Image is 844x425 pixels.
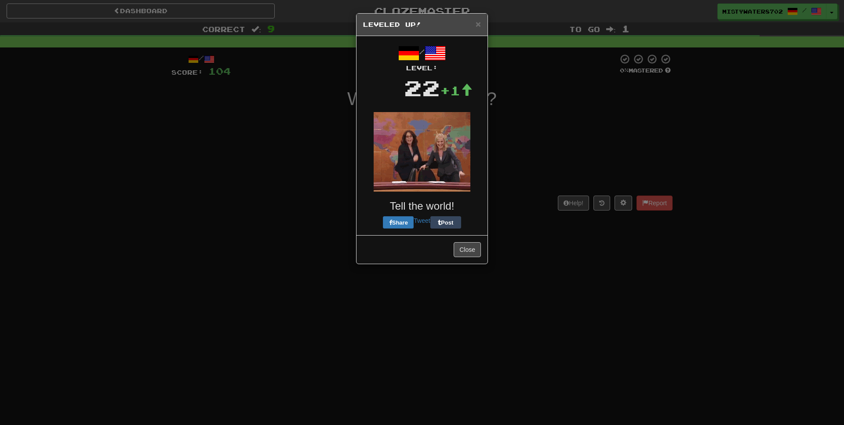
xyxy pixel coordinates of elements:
[363,20,481,29] h5: Leveled Up!
[404,73,440,103] div: 22
[476,19,481,29] span: ×
[414,217,430,224] a: Tweet
[363,43,481,73] div: /
[363,200,481,212] h3: Tell the world!
[454,242,481,257] button: Close
[383,216,414,229] button: Share
[430,216,461,229] button: Post
[440,82,473,99] div: +1
[374,112,470,192] img: tina-fey-e26f0ac03c4892f6ddeb7d1003ac1ab6e81ce7d97c2ff70d0ee9401e69e3face.gif
[476,19,481,29] button: Close
[363,64,481,73] div: Level:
